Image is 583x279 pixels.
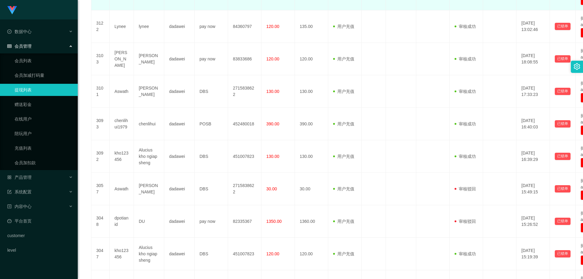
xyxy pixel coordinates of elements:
span: 会员管理 [7,44,32,49]
button: 已锁单 [555,55,571,63]
button: 已锁单 [555,153,571,160]
td: chenlihui [134,108,164,140]
a: 在线用户 [15,113,73,125]
td: 82335367 [228,205,261,238]
td: Lynee [110,10,134,43]
td: [DATE] 18:08:55 [517,43,550,75]
td: 2715838622 [228,173,261,205]
i: 图标: form [7,190,12,194]
td: 3057 [91,173,110,205]
td: 3103 [91,43,110,75]
td: dadawei [164,140,195,173]
td: pay now [195,205,228,238]
span: 390.00 [266,121,279,126]
td: 3047 [91,238,110,270]
i: 图标: setting [574,63,580,70]
span: 30.00 [266,186,277,191]
span: 用户充值 [333,154,354,159]
td: 84360797 [228,10,261,43]
span: 系统配置 [7,189,32,194]
td: 390.00 [295,108,328,140]
td: DBS [195,140,228,173]
a: customer [7,230,73,242]
td: Aswath [110,173,134,205]
td: [PERSON_NAME] [134,43,164,75]
a: level [7,244,73,256]
span: 审核成功 [455,24,476,29]
span: 审核成功 [455,251,476,256]
td: [DATE] 13:02:46 [517,10,550,43]
span: 120.00 [266,24,279,29]
a: 陪玩用户 [15,128,73,140]
td: Aswath [110,75,134,108]
td: 120.00 [295,43,328,75]
a: 图标: dashboard平台首页 [7,215,73,227]
button: 已锁单 [555,185,571,192]
span: 数据中心 [7,29,32,34]
td: 83833686 [228,43,261,75]
td: 3092 [91,140,110,173]
td: dadawei [164,108,195,140]
td: dadawei [164,173,195,205]
td: Alucius kho ngiap sheng [134,140,164,173]
td: dadawei [164,75,195,108]
span: 用户充值 [333,121,354,126]
td: dadawei [164,10,195,43]
td: [PERSON_NAME] [134,173,164,205]
td: DU [134,205,164,238]
td: POSB [195,108,228,140]
span: 120.00 [266,56,279,61]
i: 图标: appstore-o [7,175,12,179]
td: 451007823 [228,140,261,173]
td: 1360.00 [295,205,328,238]
span: 用户充值 [333,24,354,29]
span: 用户充值 [333,186,354,191]
td: lynee [134,10,164,43]
td: pay now [195,43,228,75]
span: 审核成功 [455,56,476,61]
span: 用户充值 [333,56,354,61]
span: 用户充值 [333,251,354,256]
a: 会员加扣款 [15,157,73,169]
td: dadawei [164,43,195,75]
a: 会员加减打码量 [15,69,73,81]
td: chenlihui1979 [110,108,134,140]
button: 已锁单 [555,250,571,257]
button: 已锁单 [555,218,571,225]
td: DBS [195,173,228,205]
td: 120.00 [295,238,328,270]
td: [DATE] 15:49:15 [517,173,550,205]
a: 赠送彩金 [15,98,73,111]
span: 审核成功 [455,154,476,159]
td: 3101 [91,75,110,108]
span: 120.00 [266,251,279,256]
button: 已锁单 [555,120,571,128]
span: 审核驳回 [455,186,476,191]
span: 产品管理 [7,175,32,180]
td: dadawei [164,238,195,270]
span: 1350.00 [266,219,282,224]
td: pay now [195,10,228,43]
img: logo.9652507e.png [7,6,17,15]
td: [DATE] 15:19:39 [517,238,550,270]
td: [DATE] 15:26:52 [517,205,550,238]
td: [DATE] 16:39:29 [517,140,550,173]
span: 审核驳回 [455,219,476,224]
span: 内容中心 [7,204,32,209]
a: 会员列表 [15,55,73,67]
span: 审核成功 [455,89,476,94]
td: kho123456 [110,238,134,270]
i: 图标: profile [7,204,12,209]
td: [DATE] 16:40:03 [517,108,550,140]
td: kho123456 [110,140,134,173]
a: 提现列表 [15,84,73,96]
td: 452480018 [228,108,261,140]
span: 130.00 [266,154,279,159]
td: DBS [195,238,228,270]
button: 已锁单 [555,23,571,30]
td: [DATE] 17:33:23 [517,75,550,108]
span: 用户充值 [333,219,354,224]
i: 图标: check-circle-o [7,29,12,34]
td: [PERSON_NAME] [134,75,164,108]
td: DBS [195,75,228,108]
